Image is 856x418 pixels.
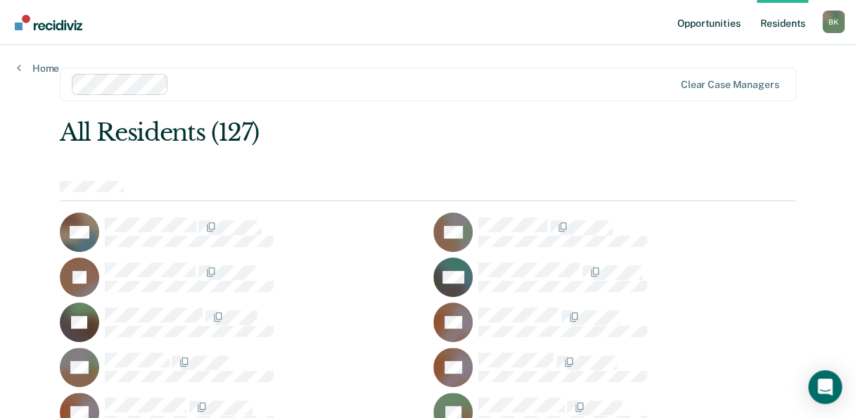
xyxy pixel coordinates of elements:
div: All Residents (127) [60,118,649,147]
div: Open Intercom Messenger [808,370,842,404]
button: Profile dropdown button [822,11,845,33]
div: B K [822,11,845,33]
img: Recidiviz [15,15,82,30]
a: Home [17,62,59,75]
div: Clear case managers [681,79,779,91]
